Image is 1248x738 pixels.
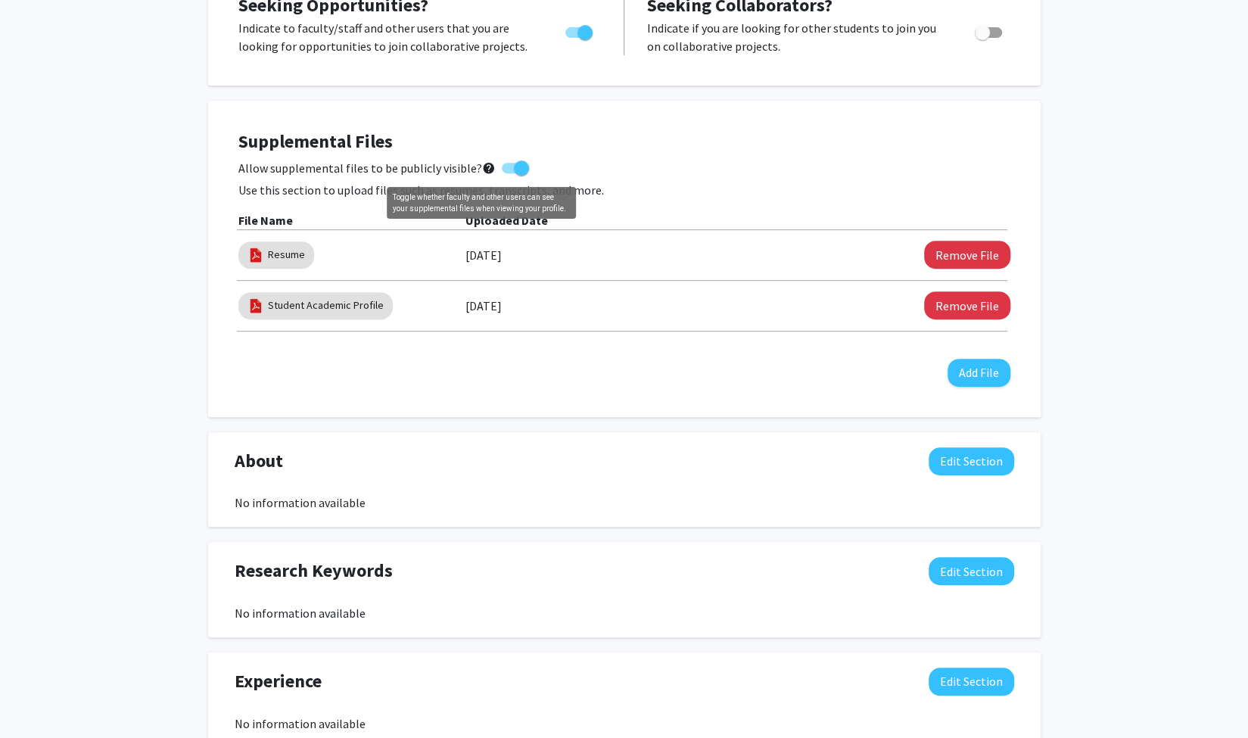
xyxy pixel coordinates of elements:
[387,187,576,219] div: Toggle whether faculty and other users can see your supplemental files when viewing your profile.
[268,247,305,263] a: Resume
[238,131,1010,153] h4: Supplemental Files
[924,241,1010,269] button: Remove Resume File
[268,297,384,313] a: Student Academic Profile
[465,293,502,319] label: [DATE]
[482,159,496,177] mat-icon: help
[929,557,1014,585] button: Edit Research Keywords
[235,668,322,695] span: Experience
[235,715,1014,733] div: No information available
[235,447,283,475] span: About
[11,670,64,727] iframe: Chat
[235,557,393,584] span: Research Keywords
[238,19,537,55] p: Indicate to faculty/staff and other users that you are looking for opportunities to join collabor...
[235,604,1014,622] div: No information available
[969,19,1010,42] div: Toggle
[559,19,601,42] div: Toggle
[465,242,502,268] label: [DATE]
[948,359,1010,387] button: Add File
[247,297,264,314] img: pdf_icon.png
[929,447,1014,475] button: Edit About
[238,181,1010,199] p: Use this section to upload files such as resumes, transcripts, and more.
[647,19,946,55] p: Indicate if you are looking for other students to join you on collaborative projects.
[924,291,1010,319] button: Remove Student Academic Profile File
[247,247,264,263] img: pdf_icon.png
[929,668,1014,696] button: Edit Experience
[238,213,293,228] b: File Name
[238,159,496,177] span: Allow supplemental files to be publicly visible?
[235,494,1014,512] div: No information available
